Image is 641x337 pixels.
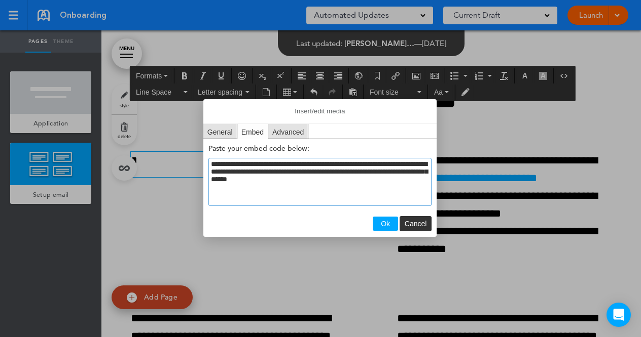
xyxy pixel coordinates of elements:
div: General [203,124,237,139]
label: Paste your embed code below: [208,144,432,153]
span: Cancel [405,220,427,228]
div: Advanced [268,124,308,139]
div: Embed [237,124,268,139]
span: Ok [381,220,390,228]
div: Insert/edit media [203,99,437,237]
div: Open Intercom Messenger [607,303,631,327]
